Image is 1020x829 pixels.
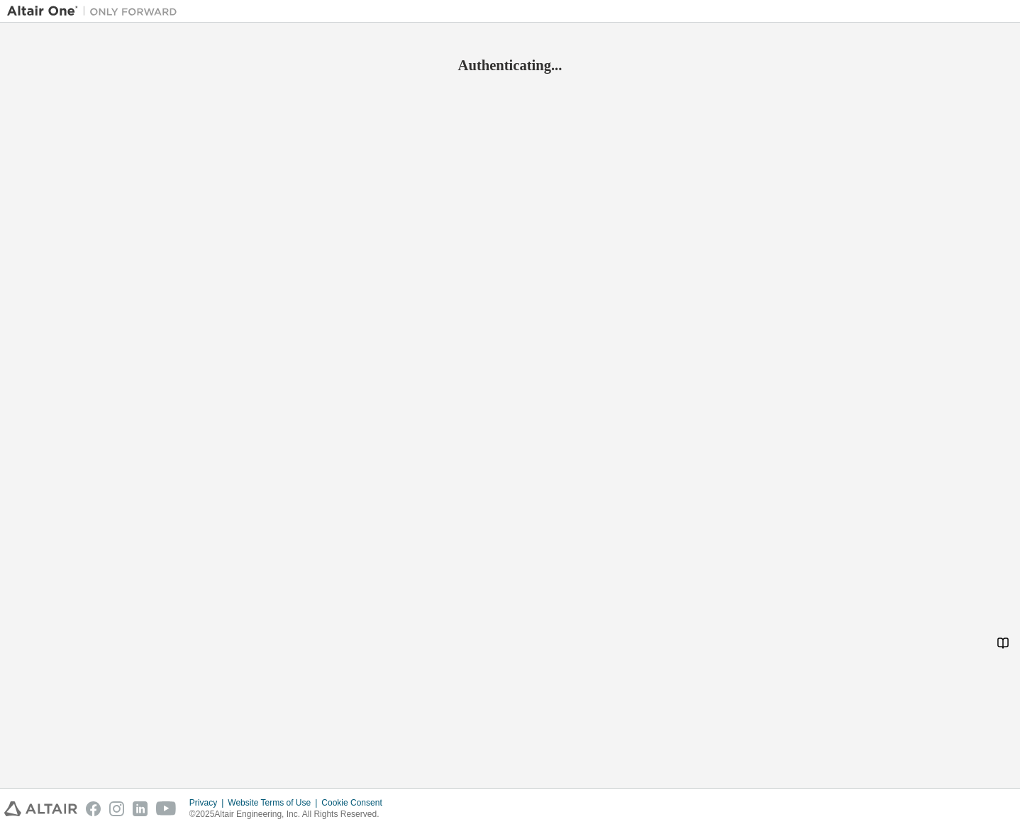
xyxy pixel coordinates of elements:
[228,797,321,808] div: Website Terms of Use
[156,801,177,816] img: youtube.svg
[86,801,101,816] img: facebook.svg
[7,4,184,18] img: Altair One
[189,797,228,808] div: Privacy
[189,808,391,820] p: © 2025 Altair Engineering, Inc. All Rights Reserved.
[4,801,77,816] img: altair_logo.svg
[133,801,148,816] img: linkedin.svg
[109,801,124,816] img: instagram.svg
[321,797,390,808] div: Cookie Consent
[7,56,1013,74] h2: Authenticating...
